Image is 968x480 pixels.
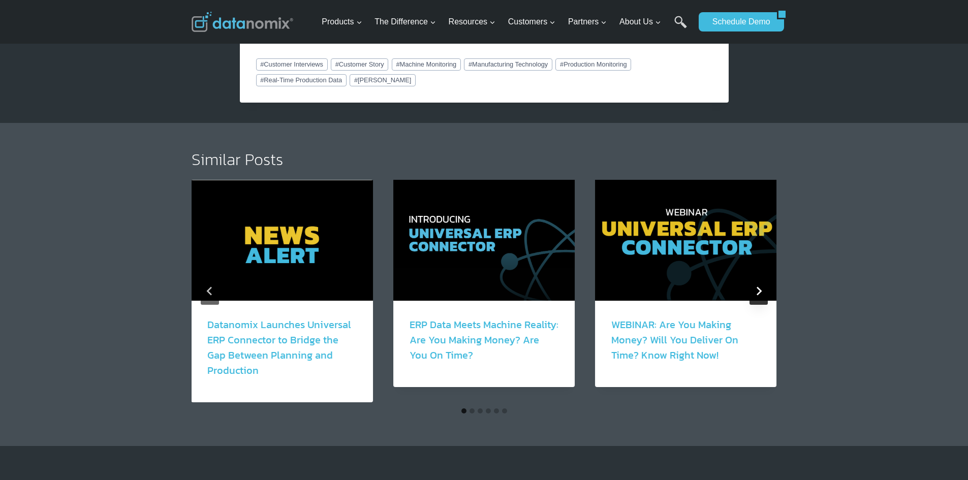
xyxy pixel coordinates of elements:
span: # [260,76,264,84]
a: #Production Monitoring [555,58,631,71]
span: Products [322,15,362,28]
img: Datanomix News Alert [191,180,372,301]
div: 3 of 6 [595,180,776,402]
span: Resources [449,15,495,28]
div: 1 of 6 [191,180,372,402]
a: #Customer Story [331,58,388,71]
button: Go to last slide [201,277,219,305]
a: ERP Data Meets Machine Reality: Are You Making Money? Are You On Time? [410,317,558,363]
nav: Primary Navigation [318,6,694,39]
span: About Us [619,15,661,28]
span: # [354,76,358,84]
img: How the Datanomix Universal ERP Connector Transforms Job Performance & ERP Insights [393,180,575,301]
a: #Real-Time Production Data [256,74,347,86]
h2: Similar Posts [192,151,777,168]
span: # [396,60,399,68]
a: #Customer Interviews [256,58,328,71]
a: #Manufacturing Technology [464,58,552,71]
a: #Machine Monitoring [392,58,461,71]
a: #[PERSON_NAME] [350,74,416,86]
a: WEBINAR: Are You Making Money? Will You Deliver On Time? Know Right Now! [611,317,738,363]
span: Customers [508,15,555,28]
span: # [469,60,472,68]
img: Datanomix [192,12,293,32]
span: Partners [568,15,607,28]
img: Bridge the gap between planning & production with the Datanomix Universal ERP Connector [595,180,776,301]
a: Search [674,16,687,39]
span: # [335,60,339,68]
a: Schedule Demo [699,12,777,31]
div: 2 of 6 [393,180,575,402]
a: Datanomix Launches Universal ERP Connector to Bridge the Gap Between Planning and Production [207,317,351,378]
span: # [260,60,264,68]
button: Next [750,277,768,305]
span: # [560,60,564,68]
span: The Difference [374,15,436,28]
